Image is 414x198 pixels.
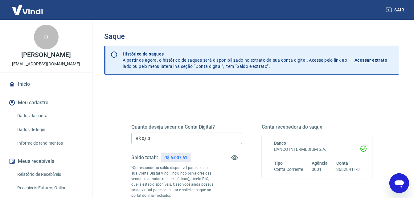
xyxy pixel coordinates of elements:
p: Acessar extrato [355,57,387,63]
a: Informe de rendimentos [15,137,85,150]
span: Tipo [274,161,283,166]
h3: Saque [104,32,399,41]
h5: Quanto deseja sacar da Conta Digital? [131,124,242,130]
div: D [34,25,59,49]
button: Sair [384,4,407,16]
h6: BANCO INTERMEDIUM S.A. [274,146,360,153]
p: R$ 6.007,61 [164,155,187,161]
p: A partir de agora, o histórico de saques será disponibilizado no extrato da sua conta digital. Ac... [123,51,347,69]
h5: Saldo total*: [131,155,158,161]
p: Histórico de saques [123,51,347,57]
button: Meus recebíveis [7,155,85,168]
h5: Conta recebedora do saque [262,124,372,130]
p: [PERSON_NAME] [21,52,71,58]
button: Meu cadastro [7,96,85,109]
a: Dados da conta [15,109,85,122]
span: Conta [336,161,348,166]
img: Vindi [7,0,47,19]
a: Acessar extrato [355,51,394,69]
h6: 26828411-3 [336,166,360,173]
h6: Conta Corrente [274,166,303,173]
h6: 0001 [312,166,328,173]
a: Relatório de Recebíveis [15,168,85,181]
span: Agência [312,161,328,166]
iframe: Botão para abrir a janela de mensagens [389,173,409,193]
a: Recebíveis Futuros Online [15,182,85,194]
span: Banco [274,141,286,146]
a: Início [7,77,85,91]
p: [EMAIL_ADDRESS][DOMAIN_NAME] [12,61,80,67]
a: Dados de login [15,123,85,136]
